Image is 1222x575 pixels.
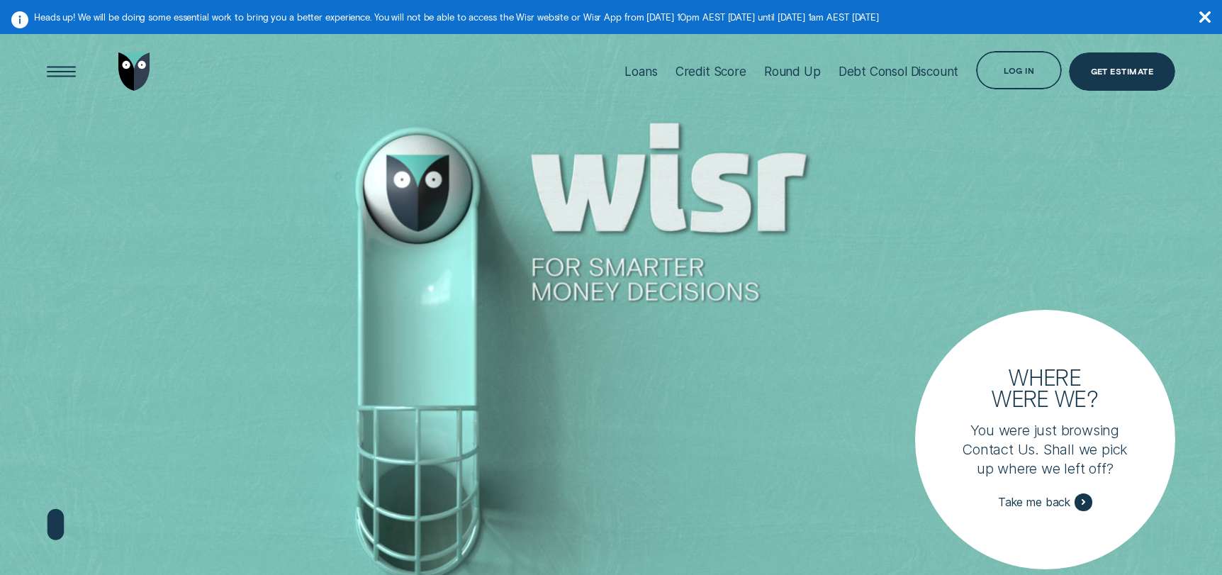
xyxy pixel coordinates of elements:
[624,28,657,114] a: Loans
[982,367,1108,409] h3: Where were we?
[976,51,1062,89] button: Log in
[839,64,959,79] div: Debt Consol Discount
[42,52,80,91] button: Open Menu
[624,64,657,79] div: Loans
[998,495,1070,509] span: Take me back
[959,420,1131,479] p: You were just browsing Contact Us. Shall we pick up where we left off?
[839,28,959,114] a: Debt Consol Discount
[1069,52,1175,91] a: Get Estimate
[115,28,153,114] a: Go to home page
[764,64,821,79] div: Round Up
[676,64,746,79] div: Credit Score
[118,52,150,91] img: Wisr
[676,28,746,114] a: Credit Score
[764,28,821,114] a: Round Up
[915,310,1175,570] a: Where were we?You were just browsing Contact Us. Shall we pick up where we left off?Take me back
